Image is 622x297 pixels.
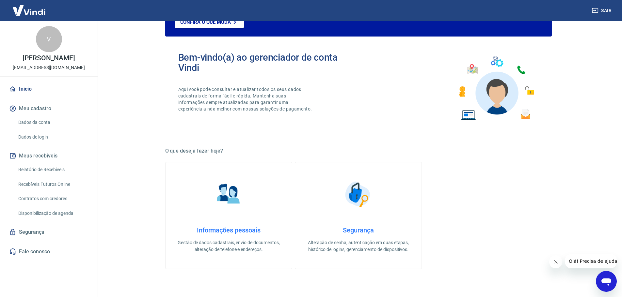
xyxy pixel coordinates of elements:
a: Informações pessoaisInformações pessoaisGestão de dados cadastrais, envio de documentos, alteraçã... [165,162,292,269]
img: Imagem de um avatar masculino com diversos icones exemplificando as funcionalidades do gerenciado... [453,52,539,124]
img: Vindi [8,0,50,20]
iframe: Fechar mensagem [549,255,562,268]
a: Segurança [8,225,90,239]
iframe: Botão para abrir a janela de mensagens [596,271,617,292]
a: Recebíveis Futuros Online [16,178,90,191]
p: [PERSON_NAME] [23,55,75,62]
p: Gestão de dados cadastrais, envio de documentos, alteração de telefone e endereços. [176,239,281,253]
a: Início [8,82,90,96]
a: Confira o que muda [175,16,244,28]
a: SegurançaSegurançaAlteração de senha, autenticação em duas etapas, histórico de logins, gerenciam... [295,162,422,269]
p: Confira o que muda [180,19,231,25]
a: Fale conosco [8,245,90,259]
p: Alteração de senha, autenticação em duas etapas, histórico de logins, gerenciamento de dispositivos. [306,239,411,253]
button: Meu cadastro [8,101,90,116]
img: Informações pessoais [212,178,245,211]
p: [EMAIL_ADDRESS][DOMAIN_NAME] [13,64,85,71]
p: Aqui você pode consultar e atualizar todos os seus dados cadastrais de forma fácil e rápida. Mant... [178,86,313,112]
a: Relatório de Recebíveis [16,163,90,176]
a: Contratos com credores [16,192,90,205]
h4: Segurança [306,226,411,234]
a: Disponibilização de agenda [16,207,90,220]
a: Dados da conta [16,116,90,129]
h2: Bem-vindo(a) ao gerenciador de conta Vindi [178,52,359,73]
button: Meus recebíveis [8,149,90,163]
span: Olá! Precisa de ajuda? [4,5,55,10]
img: Segurança [342,178,375,211]
div: V [36,26,62,52]
a: Dados de login [16,130,90,144]
button: Sair [591,5,614,17]
h4: Informações pessoais [176,226,281,234]
h5: O que deseja fazer hoje? [165,148,552,154]
iframe: Mensagem da empresa [565,254,617,268]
